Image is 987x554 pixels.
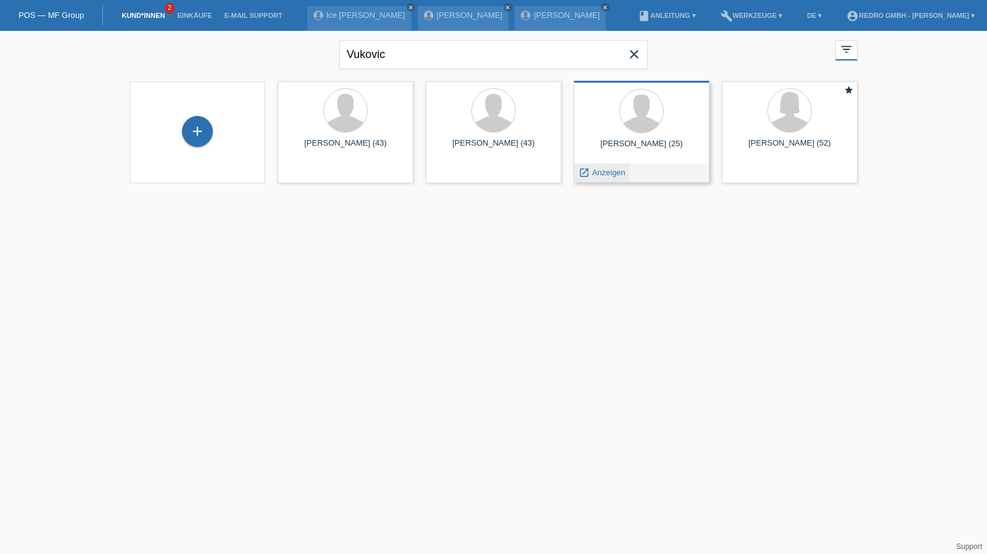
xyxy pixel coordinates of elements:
a: close [601,3,609,12]
i: close [408,4,414,10]
a: close [503,3,512,12]
i: book [638,10,650,22]
a: launch Anzeigen [579,168,626,177]
div: [PERSON_NAME] (25) [584,139,700,159]
i: launch [579,167,590,178]
input: Suche... [339,40,648,69]
i: build [721,10,733,22]
div: [PERSON_NAME] (43) [436,138,551,158]
a: DE ▾ [801,12,828,19]
i: star [844,85,854,95]
i: account_circle [846,10,859,22]
a: Ice [PERSON_NAME] [326,10,405,20]
div: [PERSON_NAME] (52) [732,138,848,158]
a: Support [956,542,982,551]
a: Einkäufe [171,12,218,19]
i: close [505,4,511,10]
div: [PERSON_NAME] (43) [287,138,403,158]
a: close [407,3,415,12]
a: [PERSON_NAME] [534,10,600,20]
a: POS — MF Group [19,10,84,20]
span: Anzeigen [592,168,626,177]
a: E-Mail Support [218,12,289,19]
i: filter_list [840,43,853,56]
i: close [602,4,608,10]
a: account_circleRedro GmbH - [PERSON_NAME] ▾ [840,12,981,19]
a: bookAnleitung ▾ [632,12,701,19]
a: buildWerkzeuge ▾ [714,12,789,19]
a: Kund*innen [115,12,171,19]
span: 2 [165,3,175,14]
div: Kund*in hinzufügen [183,121,212,142]
a: [PERSON_NAME] [437,10,503,20]
i: close [627,47,642,62]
